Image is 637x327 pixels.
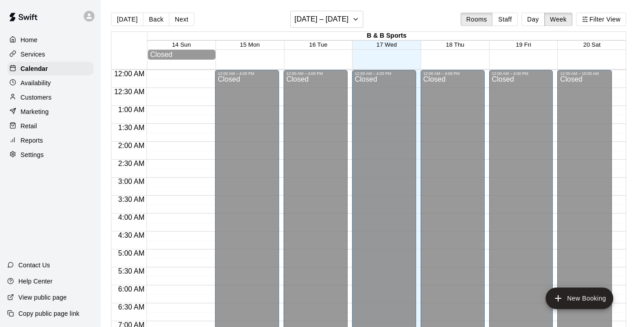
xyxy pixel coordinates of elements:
p: Settings [21,150,44,159]
button: 17 Wed [376,41,397,48]
button: 15 Mon [240,41,260,48]
div: 12:00 AM – 4:00 PM [218,71,276,76]
button: Staff [492,13,518,26]
span: 3:30 AM [116,196,147,203]
span: 6:30 AM [116,303,147,311]
div: 12:00 AM – 10:00 AM [560,71,609,76]
a: Settings [7,148,94,161]
p: Availability [21,78,51,87]
a: Marketing [7,105,94,118]
span: 12:00 AM [112,70,147,78]
div: 12:00 AM – 4:00 PM [286,71,345,76]
button: Back [143,13,169,26]
a: Reports [7,134,94,147]
p: View public page [18,293,67,302]
a: Retail [7,119,94,133]
button: Day [521,13,545,26]
div: 12:00 AM – 4:00 PM [492,71,551,76]
a: Home [7,33,94,47]
button: 20 Sat [583,41,601,48]
span: 2:00 AM [116,142,147,149]
p: Help Center [18,277,52,286]
p: Copy public page link [18,309,79,318]
p: Retail [21,122,37,131]
span: 6:00 AM [116,285,147,293]
span: 1:30 AM [116,124,147,131]
span: 2:30 AM [116,160,147,167]
span: 1:00 AM [116,106,147,113]
div: B & B Sports [147,32,626,40]
button: Rooms [461,13,493,26]
span: 4:30 AM [116,231,147,239]
p: Services [21,50,45,59]
p: Marketing [21,107,49,116]
p: Contact Us [18,261,50,270]
div: Closed [150,51,213,59]
div: 12:00 AM – 4:00 PM [355,71,413,76]
span: 5:00 AM [116,249,147,257]
button: [DATE] – [DATE] [290,11,363,28]
p: Customers [21,93,52,102]
a: Availability [7,76,94,90]
a: Calendar [7,62,94,75]
h6: [DATE] – [DATE] [294,13,349,26]
p: Home [21,35,38,44]
button: Week [544,13,572,26]
button: Next [169,13,194,26]
span: 4:00 AM [116,214,147,221]
button: Filter View [576,13,626,26]
span: 5:30 AM [116,267,147,275]
button: 16 Tue [309,41,327,48]
span: 3:00 AM [116,178,147,185]
button: 19 Fri [516,41,531,48]
button: add [546,288,613,309]
span: 12:30 AM [112,88,147,96]
div: 12:00 AM – 4:00 PM [423,71,482,76]
p: Calendar [21,64,48,73]
a: Customers [7,91,94,104]
a: Services [7,48,94,61]
button: 14 Sun [172,41,191,48]
button: [DATE] [111,13,143,26]
p: Reports [21,136,43,145]
button: 18 Thu [446,41,464,48]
